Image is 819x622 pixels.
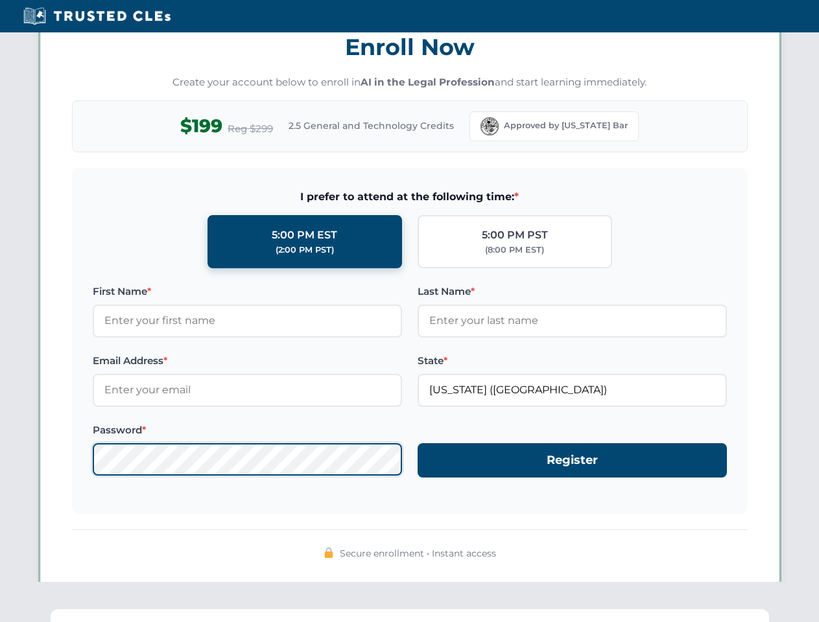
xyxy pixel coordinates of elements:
[19,6,174,26] img: Trusted CLEs
[418,305,727,337] input: Enter your last name
[272,227,337,244] div: 5:00 PM EST
[418,443,727,478] button: Register
[324,547,334,558] img: 🔒
[72,27,748,67] h3: Enroll Now
[418,374,727,406] input: Florida (FL)
[361,76,495,88] strong: AI in the Legal Profession
[93,189,727,205] span: I prefer to attend at the following time:
[418,284,727,299] label: Last Name
[228,121,273,137] span: Reg $299
[93,284,402,299] label: First Name
[93,374,402,406] input: Enter your email
[482,227,548,244] div: 5:00 PM PST
[504,119,628,132] span: Approved by [US_STATE] Bar
[93,305,402,337] input: Enter your first name
[485,244,544,257] div: (8:00 PM EST)
[418,353,727,369] label: State
[289,119,454,133] span: 2.5 General and Technology Credits
[93,422,402,438] label: Password
[276,244,334,257] div: (2:00 PM PST)
[340,546,496,560] span: Secure enrollment • Instant access
[180,111,222,141] span: $199
[93,353,402,369] label: Email Address
[481,117,499,135] img: Florida Bar
[72,75,748,90] p: Create your account below to enroll in and start learning immediately.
